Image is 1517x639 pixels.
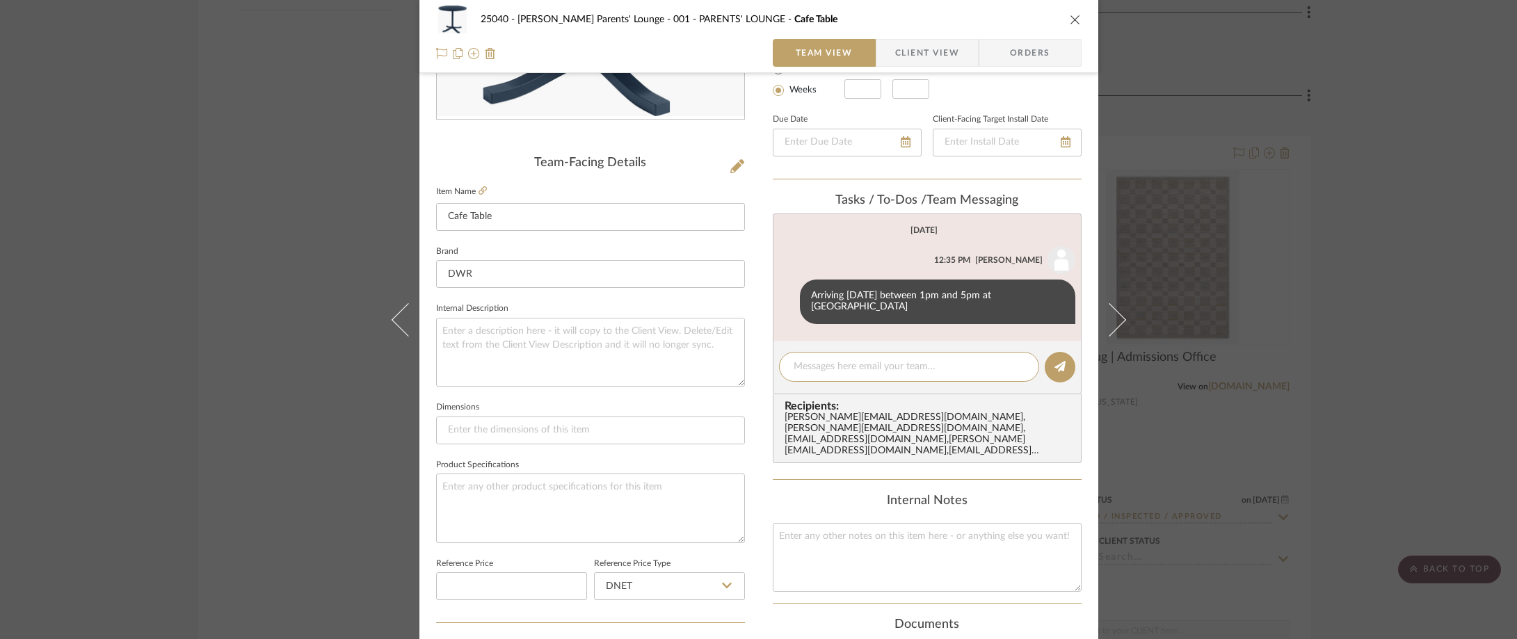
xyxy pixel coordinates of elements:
div: Internal Notes [773,494,1082,509]
div: Documents [773,617,1082,633]
label: Weeks [787,84,817,97]
img: 78f35483-8fca-4769-8042-8b24678feb26_48x40.jpg [436,6,469,33]
input: Enter the dimensions of this item [436,416,745,444]
span: Recipients: [785,400,1075,412]
label: Reference Price Type [594,560,671,567]
mat-radio-group: Select item type [773,60,844,99]
span: 25040 - [PERSON_NAME] Parents' Lounge [481,15,673,24]
span: Orders [995,39,1066,67]
label: Dimensions [436,404,479,411]
img: Remove from project [485,48,496,59]
div: team Messaging [773,193,1082,209]
span: Cafe Table [794,15,837,24]
label: Product Specifications [436,462,519,469]
input: Enter Install Date [933,129,1082,156]
div: Arriving [DATE] between 1pm and 5pm at [GEOGRAPHIC_DATA] [800,280,1075,324]
button: close [1069,13,1082,26]
label: Client-Facing Target Install Date [933,116,1048,123]
label: Due Date [773,116,808,123]
label: Internal Description [436,305,508,312]
span: 001 - PARENTS' LOUNGE [673,15,794,24]
label: Brand [436,248,458,255]
input: Enter Due Date [773,129,922,156]
span: Team View [796,39,853,67]
label: Reference Price [436,560,493,567]
input: Enter Item Name [436,203,745,231]
div: [PERSON_NAME] [975,254,1043,266]
span: Client View [895,39,959,67]
span: Tasks / To-Dos / [835,194,926,207]
div: [DATE] [910,225,938,235]
input: Enter Brand [436,260,745,288]
div: Team-Facing Details [436,156,745,171]
label: Item Name [436,186,487,197]
img: user_avatar.png [1048,246,1075,274]
div: 12:35 PM [934,254,970,266]
div: [PERSON_NAME][EMAIL_ADDRESS][DOMAIN_NAME] , [PERSON_NAME][EMAIL_ADDRESS][DOMAIN_NAME] , [EMAIL_AD... [785,412,1075,457]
